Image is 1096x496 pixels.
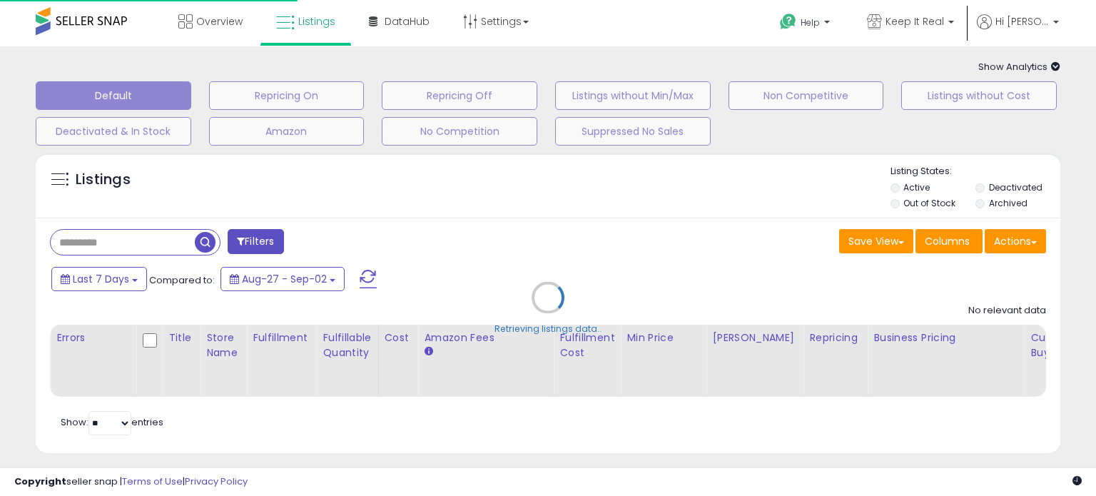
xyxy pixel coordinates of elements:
[185,475,248,488] a: Privacy Policy
[14,475,66,488] strong: Copyright
[978,60,1060,74] span: Show Analytics
[209,81,365,110] button: Repricing On
[122,475,183,488] a: Terms of Use
[977,14,1059,46] a: Hi [PERSON_NAME]
[385,14,430,29] span: DataHub
[382,81,537,110] button: Repricing Off
[298,14,335,29] span: Listings
[801,16,820,29] span: Help
[14,475,248,489] div: seller snap | |
[995,14,1049,29] span: Hi [PERSON_NAME]
[494,323,602,335] div: Retrieving listings data..
[382,117,537,146] button: No Competition
[779,13,797,31] i: Get Help
[36,81,191,110] button: Default
[729,81,884,110] button: Non Competitive
[196,14,243,29] span: Overview
[768,2,844,46] a: Help
[36,117,191,146] button: Deactivated & In Stock
[901,81,1057,110] button: Listings without Cost
[555,81,711,110] button: Listings without Min/Max
[886,14,944,29] span: Keep It Real
[209,117,365,146] button: Amazon
[555,117,711,146] button: Suppressed No Sales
